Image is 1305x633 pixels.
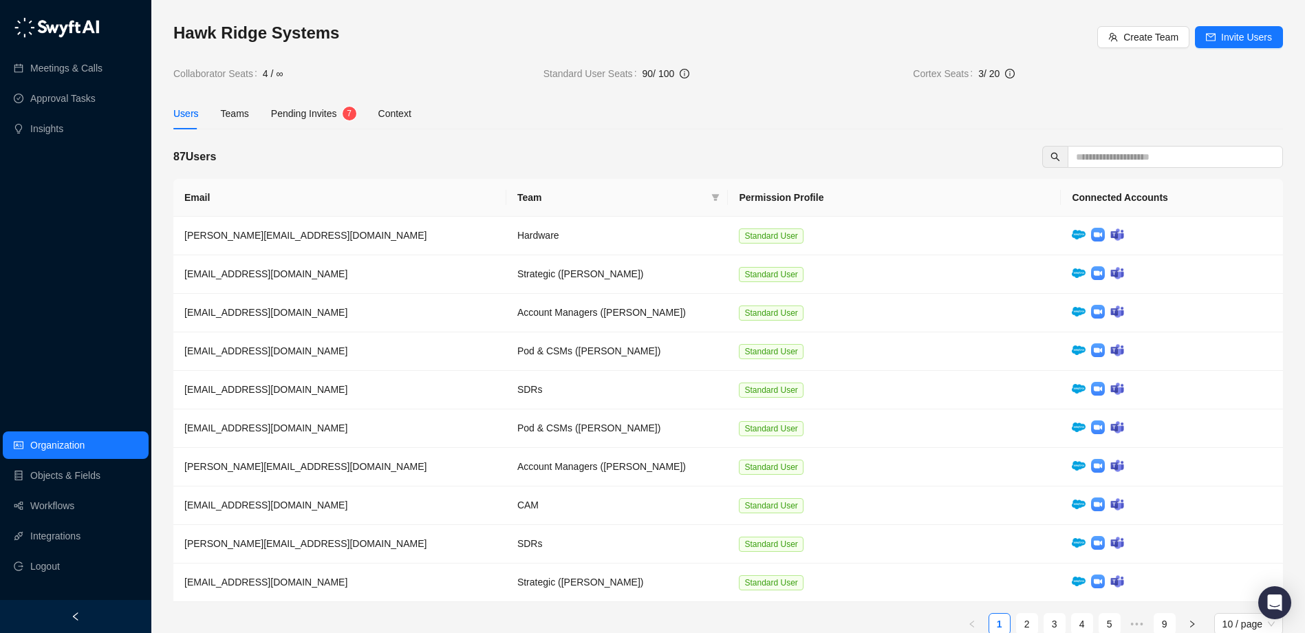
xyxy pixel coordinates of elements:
img: microsoft-teams-BZ5xE2bQ.png [1110,575,1124,588]
span: [EMAIL_ADDRESS][DOMAIN_NAME] [184,422,347,433]
h3: Hawk Ridge Systems [173,22,1097,44]
span: Standard User [739,575,803,590]
span: Standard User [739,228,803,244]
span: 4 / ∞ [263,66,283,81]
img: microsoft-teams-BZ5xE2bQ.png [1110,498,1124,511]
img: zoom-DkfWWZB2.png [1091,343,1105,357]
span: Invite Users [1221,30,1272,45]
span: left [71,612,80,621]
span: Create Team [1123,30,1178,45]
span: 90 / 100 [643,68,675,79]
img: zoom-DkfWWZB2.png [1091,420,1105,434]
a: Meetings & Calls [30,54,103,82]
img: zoom-DkfWWZB2.png [1091,575,1105,588]
span: Standard User [739,305,803,321]
span: Pending Invites [271,108,337,119]
img: salesforce-ChMvK6Xa.png [1072,345,1086,355]
img: salesforce-ChMvK6Xa.png [1072,538,1086,548]
img: salesforce-ChMvK6Xa.png [1072,384,1086,394]
span: [EMAIL_ADDRESS][DOMAIN_NAME] [184,345,347,356]
td: SDRs [506,525,729,564]
img: zoom-DkfWWZB2.png [1091,228,1105,242]
button: Invite Users [1195,26,1283,48]
span: [EMAIL_ADDRESS][DOMAIN_NAME] [184,268,347,279]
td: Strategic ([PERSON_NAME]) [506,564,729,602]
div: Users [173,106,199,121]
a: Insights [30,115,63,142]
img: microsoft-teams-BZ5xE2bQ.png [1110,344,1124,357]
img: salesforce-ChMvK6Xa.png [1072,461,1086,471]
a: Approval Tasks [30,85,96,112]
span: left [968,620,976,628]
span: team [1108,32,1118,42]
img: logo-05li4sbe.png [14,17,100,38]
span: Standard User Seats [543,66,643,81]
span: Team [517,190,707,205]
img: zoom-DkfWWZB2.png [1091,459,1105,473]
td: Pod & CSMs ([PERSON_NAME]) [506,332,729,371]
h5: 87 Users [173,149,216,165]
div: Teams [221,106,249,121]
span: right [1188,620,1196,628]
span: Standard User [739,344,803,359]
span: info-circle [1005,69,1015,78]
span: [PERSON_NAME][EMAIL_ADDRESS][DOMAIN_NAME] [184,461,427,472]
td: Account Managers ([PERSON_NAME]) [506,294,729,332]
span: [PERSON_NAME][EMAIL_ADDRESS][DOMAIN_NAME] [184,230,427,241]
img: salesforce-ChMvK6Xa.png [1072,230,1086,239]
span: Cortex Seats [913,66,978,81]
button: Create Team [1097,26,1189,48]
sup: 7 [343,107,356,120]
img: zoom-DkfWWZB2.png [1091,497,1105,511]
img: microsoft-teams-BZ5xE2bQ.png [1110,228,1124,242]
a: Organization [30,431,85,459]
td: Pod & CSMs ([PERSON_NAME]) [506,409,729,448]
td: Hardware [506,217,729,255]
span: logout [14,561,23,571]
span: 7 [347,109,352,118]
span: Standard User [739,383,803,398]
td: Strategic ([PERSON_NAME]) [506,255,729,294]
div: Context [378,106,411,121]
span: mail [1206,32,1216,42]
th: Connected Accounts [1061,179,1283,217]
img: microsoft-teams-BZ5xE2bQ.png [1110,460,1124,473]
a: Integrations [30,522,80,550]
img: microsoft-teams-BZ5xE2bQ.png [1110,537,1124,550]
span: filter [711,193,720,202]
img: microsoft-teams-BZ5xE2bQ.png [1110,421,1124,434]
span: Logout [30,552,60,580]
div: Open Intercom Messenger [1258,586,1291,619]
img: salesforce-ChMvK6Xa.png [1072,577,1086,586]
span: [EMAIL_ADDRESS][DOMAIN_NAME] [184,307,347,318]
img: zoom-DkfWWZB2.png [1091,305,1105,319]
img: salesforce-ChMvK6Xa.png [1072,307,1086,316]
td: Account Managers ([PERSON_NAME]) [506,448,729,486]
img: salesforce-ChMvK6Xa.png [1072,422,1086,432]
span: [EMAIL_ADDRESS][DOMAIN_NAME] [184,500,347,511]
span: Standard User [739,537,803,552]
span: Standard User [739,460,803,475]
span: Standard User [739,421,803,436]
td: SDRs [506,371,729,409]
span: Standard User [739,267,803,282]
img: zoom-DkfWWZB2.png [1091,266,1105,280]
span: 3 / 20 [978,68,1000,79]
img: microsoft-teams-BZ5xE2bQ.png [1110,305,1124,319]
span: filter [709,187,722,208]
a: Objects & Fields [30,462,100,489]
img: microsoft-teams-BZ5xE2bQ.png [1110,267,1124,280]
th: Email [173,179,506,217]
th: Permission Profile [728,179,1061,217]
img: zoom-DkfWWZB2.png [1091,536,1105,550]
span: [PERSON_NAME][EMAIL_ADDRESS][DOMAIN_NAME] [184,538,427,549]
span: Collaborator Seats [173,66,263,81]
td: CAM [506,486,729,525]
span: [EMAIL_ADDRESS][DOMAIN_NAME] [184,384,347,395]
span: search [1050,152,1060,162]
a: Workflows [30,492,74,519]
img: zoom-DkfWWZB2.png [1091,382,1105,396]
img: salesforce-ChMvK6Xa.png [1072,268,1086,278]
span: Standard User [739,498,803,513]
span: info-circle [680,69,689,78]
